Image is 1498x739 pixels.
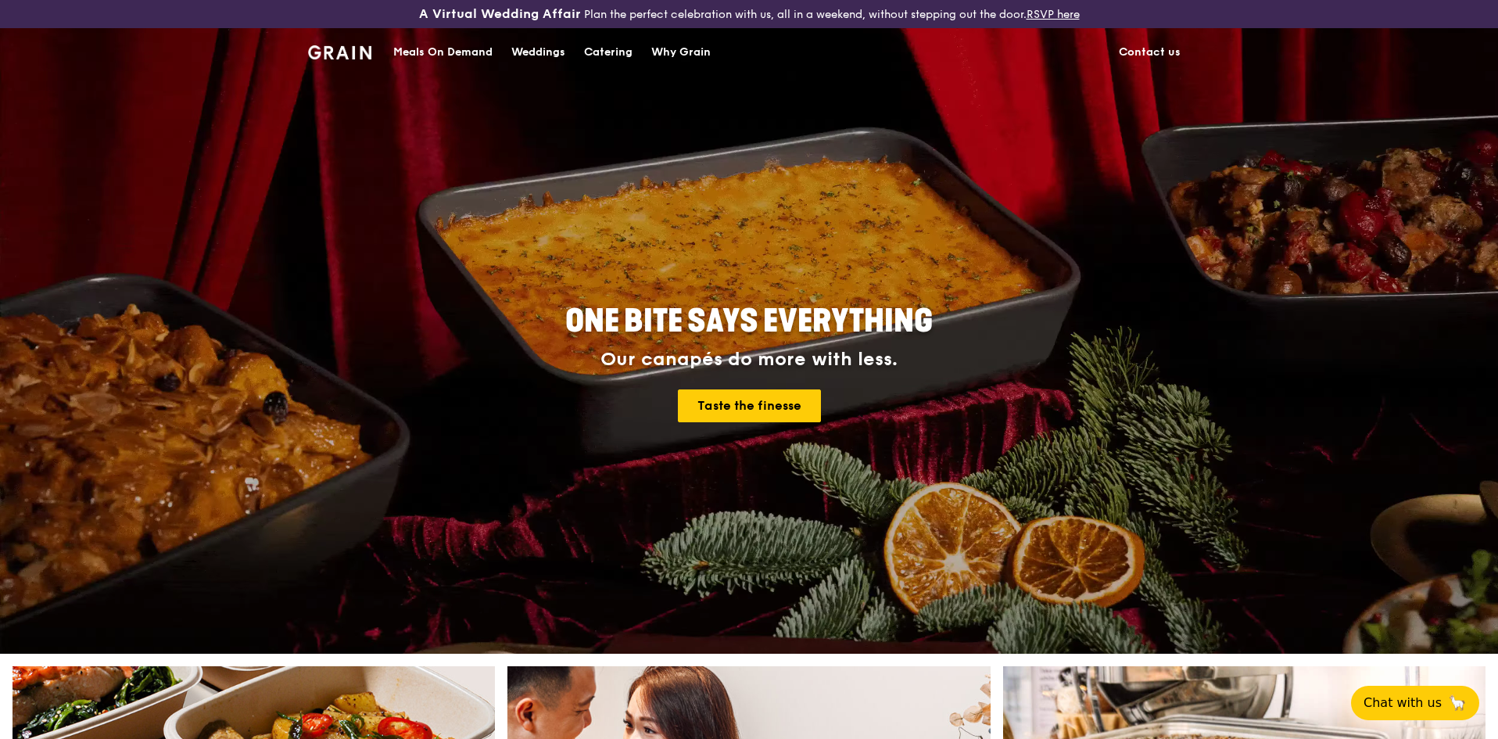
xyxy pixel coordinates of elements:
[1364,694,1442,712] span: Chat with us
[511,29,565,76] div: Weddings
[299,6,1199,22] div: Plan the perfect celebration with us, all in a weekend, without stepping out the door.
[584,29,633,76] div: Catering
[502,29,575,76] a: Weddings
[1448,694,1467,712] span: 🦙
[565,303,933,340] span: ONE BITE SAYS EVERYTHING
[308,27,371,74] a: GrainGrain
[1027,8,1080,21] a: RSVP here
[393,29,493,76] div: Meals On Demand
[419,6,581,22] h3: A Virtual Wedding Affair
[468,349,1030,371] div: Our canapés do more with less.
[642,29,720,76] a: Why Grain
[1109,29,1190,76] a: Contact us
[678,389,821,422] a: Taste the finesse
[1351,686,1479,720] button: Chat with us🦙
[651,29,711,76] div: Why Grain
[308,45,371,59] img: Grain
[575,29,642,76] a: Catering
